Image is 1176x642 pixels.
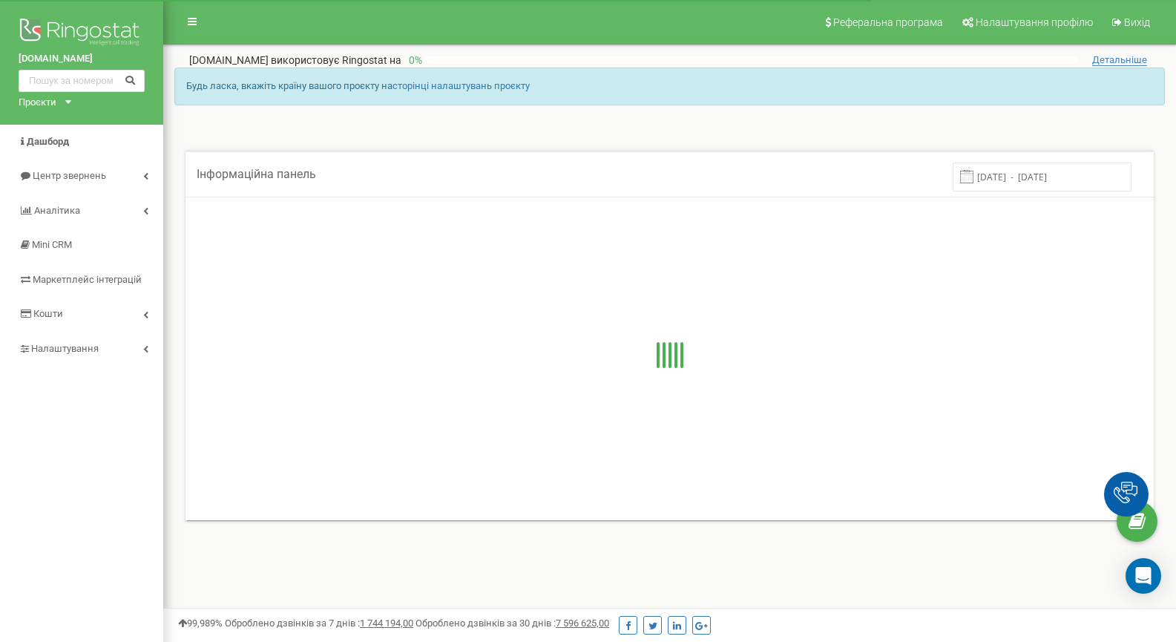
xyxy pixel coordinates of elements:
[19,70,145,92] input: Пошук за номером
[1124,16,1150,28] span: Вихід
[833,16,943,28] span: Реферальна програма
[186,79,1153,94] p: Будь ласка, вкажіть країну вашого проєкту на
[360,618,413,629] u: 1 744 194,00
[415,618,609,629] span: Оброблено дзвінків за 30 днів :
[19,52,145,66] a: [DOMAIN_NAME]
[1092,54,1147,66] span: Детальніше
[556,618,609,629] u: 7 596 625,00
[27,136,69,147] span: Дашборд
[19,96,56,110] div: Проєкти
[31,343,99,354] span: Налаштування
[401,53,426,68] p: 0 %
[33,170,106,181] span: Центр звернень
[33,274,142,285] span: Маркетплейс інтеграцій
[197,167,316,181] span: Інформаційна панель
[271,54,401,66] span: використовує Ringostat на
[1126,558,1161,594] div: Open Intercom Messenger
[32,239,72,250] span: Mini CRM
[34,205,80,216] span: Аналiтика
[189,53,401,68] p: [DOMAIN_NAME]
[225,618,413,629] span: Оброблено дзвінків за 7 днів :
[19,15,145,52] img: Ringostat logo
[976,16,1093,28] span: Налаштування профілю
[178,618,223,629] span: 99,989%
[33,308,63,319] span: Кошти
[392,80,530,91] a: сторінці налаштувань проєкту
